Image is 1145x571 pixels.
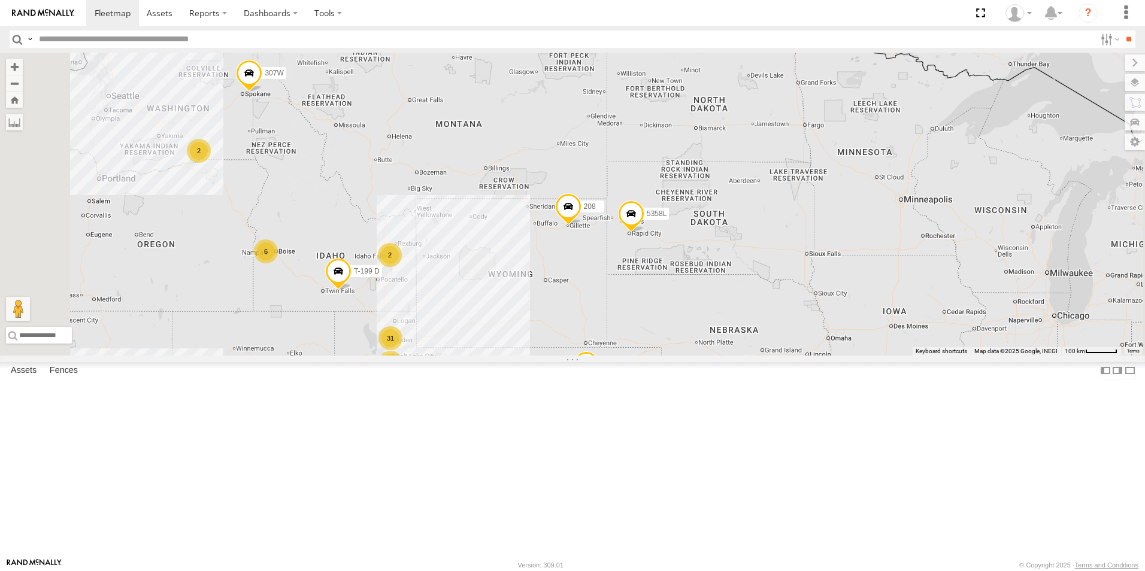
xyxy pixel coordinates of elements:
[916,347,967,356] button: Keyboard shortcuts
[378,326,402,350] div: 31
[1124,362,1136,379] label: Hide Summary Table
[1001,4,1036,22] div: Keith Washburn
[6,92,23,108] button: Zoom Home
[6,75,23,92] button: Zoom out
[265,69,283,78] span: 307W
[378,351,402,375] div: 28
[7,559,62,571] a: Visit our Website
[1065,348,1085,354] span: 100 km
[1127,349,1140,354] a: Terms (opens in new tab)
[6,114,23,130] label: Measure
[1075,561,1138,569] a: Terms and Conditions
[12,9,74,17] img: rand-logo.svg
[1096,31,1122,48] label: Search Filter Options
[1125,133,1145,150] label: Map Settings
[1061,347,1121,356] button: Map Scale: 100 km per 50 pixels
[1019,561,1138,569] div: © Copyright 2025 -
[974,348,1058,354] span: Map data ©2025 Google, INEGI
[1111,362,1123,379] label: Dock Summary Table to the Right
[25,31,35,48] label: Search Query
[647,210,667,218] span: 5358L
[518,561,564,569] div: Version: 309.01
[354,267,380,275] span: T-199 D
[1079,4,1098,23] i: ?
[6,297,30,321] button: Drag Pegman onto the map to open Street View
[378,243,402,267] div: 2
[44,362,84,379] label: Fences
[1099,362,1111,379] label: Dock Summary Table to the Left
[187,139,211,163] div: 2
[584,203,596,211] span: 208
[5,362,43,379] label: Assets
[6,59,23,75] button: Zoom in
[254,239,278,263] div: 6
